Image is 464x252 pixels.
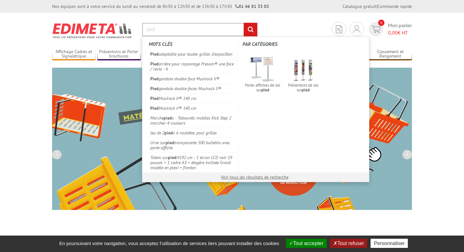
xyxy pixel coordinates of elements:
[371,239,408,248] button: Personnaliser (fenêtre modale)
[150,76,159,82] em: Pied
[56,241,283,246] span: En poursuivant votre navigation, vous acceptez l'utilisation de services tiers pouvant installer ...
[283,55,324,95] a: Présentoirs de sol surpied
[147,138,238,152] a: Urne surpiedtransparente 500 bulletins avec porte-affiche
[150,86,159,91] em: Pied
[149,41,172,47] span: Mots clés
[342,3,377,9] a: Catalogue gratuit
[353,25,360,33] img: devis rapide
[164,130,173,136] em: pied
[244,83,281,92] span: Porte-affiches de sol sur
[142,23,258,36] input: Rechercher un produit ou une référence...
[150,105,159,111] em: Pied
[166,140,174,145] em: pied
[388,29,398,36] span: 0,00
[242,55,283,95] a: Porte-affiches de sol surpied
[52,49,96,59] a: Affichage Cadres et Signalétique
[372,26,381,33] img: devis rapide
[388,22,412,36] span: Mon panier
[378,20,384,26] span: 0
[336,25,342,33] img: devis rapide
[150,95,159,101] em: Pied
[97,49,141,59] a: Présentoirs et Porte-brochures
[52,3,269,9] div: Nos équipes sont à votre service du lundi au vendredi de 8h30 à 12h30 et de 13h30 à 17h30
[147,128,238,138] a: Jeu de 2pieds à roulettes pour grilles
[147,103,238,113] a: PiedMusirack II® 140 cm
[388,29,412,36] span: € HT
[242,37,364,51] label: Par catégories
[142,36,369,182] div: Rechercher un produit ou une référence...
[150,51,159,57] em: Pied
[235,3,269,9] strong: 01 46 81 33 03
[221,174,289,180] a: Voir tous les résultats de recherche
[164,115,172,121] em: pied
[150,61,159,67] em: Pied
[367,22,412,36] a: devis rapide 0 Mon panier 0,00€ HT
[147,93,238,103] a: PiedMusirack II® 140 cm
[378,3,412,9] a: Commande rapide
[250,57,276,83] img: porte-affiches.png
[290,57,316,83] img: de-sol.jpg
[147,49,238,59] a: Piedadaptable pour toutes grilles d'exposition
[147,83,238,93] a: Piedgondole double-faces Musirack II®
[147,152,238,172] a: Totem surpiedH192 cm : 1 écran LCD noir 19 pouces + 1 cadre A3 + étagère inclinée Grand modèle en...
[261,87,269,93] em: pied
[147,59,238,74] a: Piedarrière pour rayonnage Presam® une face / recto - 6
[244,23,257,36] input: rechercher
[286,239,327,248] button: Tout accepter
[342,3,412,9] div: |
[285,83,322,92] span: Présentoirs de sol sur
[302,87,310,93] em: pied
[168,155,176,160] em: pied
[147,113,238,128] a: Marchepieds - Tabourets mobiles Kick Step 2 marches-4 couleurs
[368,49,412,59] a: Classement et Rangement
[147,74,238,83] a: Piedgondole double-face Musirack II®
[330,239,367,248] button: Tout refuser
[52,19,133,42] img: Présentoir, panneau, stand - Edimeta - PLV, affichage, mobilier bureau, entreprise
